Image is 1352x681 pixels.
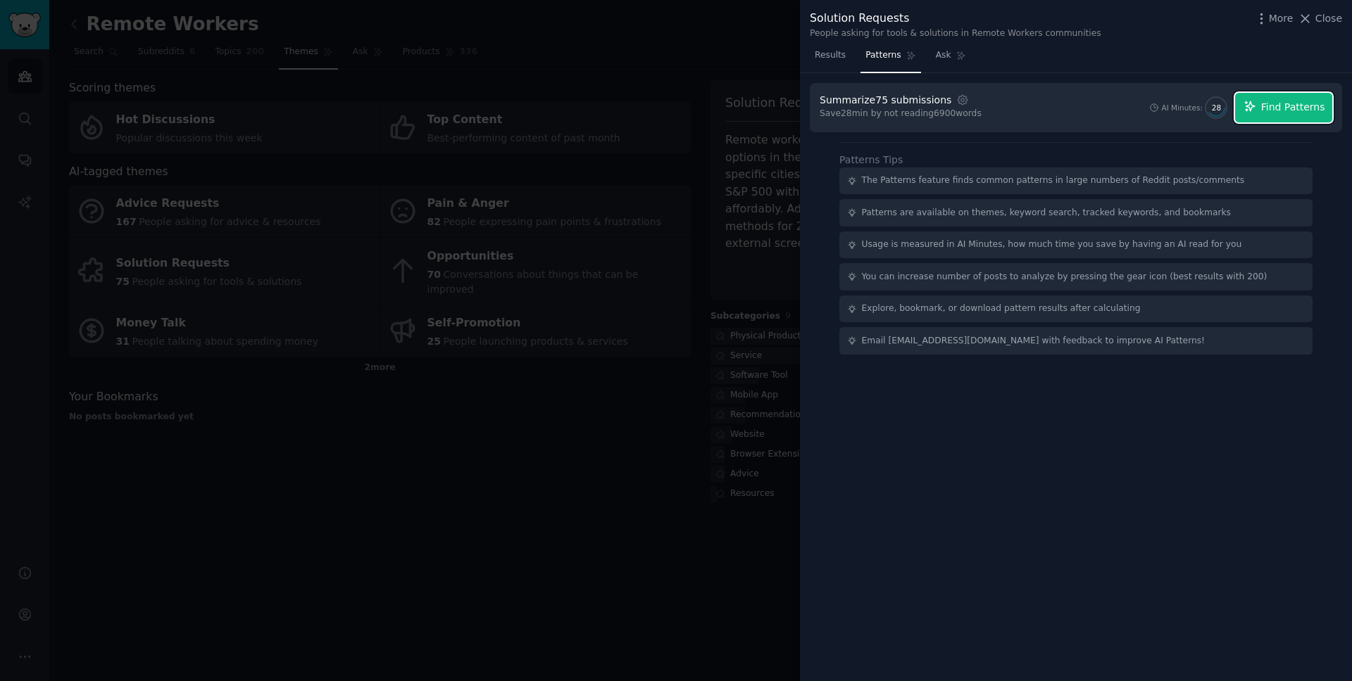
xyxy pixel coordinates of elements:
label: Patterns Tips [839,154,903,165]
div: Summarize 75 submissions [820,93,951,108]
span: Ask [936,49,951,62]
span: 28 [1212,103,1221,113]
div: Patterns are available on themes, keyword search, tracked keywords, and bookmarks [862,207,1231,219]
div: Save 28 min by not reading 6900 words [820,108,982,120]
button: Find Patterns [1235,93,1332,122]
div: AI Minutes: [1161,103,1203,113]
button: Close [1298,11,1342,26]
div: You can increase number of posts to analyze by pressing the gear icon (best results with 200) [862,271,1267,284]
div: Solution Requests [810,10,1101,27]
div: Usage is measured in AI Minutes, how much time you save by having an AI read for you [862,238,1242,251]
div: Email [EMAIL_ADDRESS][DOMAIN_NAME] with feedback to improve AI Patterns! [862,335,1206,348]
span: More [1269,11,1294,26]
span: Patterns [865,49,901,62]
div: The Patterns feature finds common patterns in large numbers of Reddit posts/comments [862,174,1245,187]
a: Patterns [860,44,920,73]
div: People asking for tools & solutions in Remote Workers communities [810,27,1101,40]
a: Results [810,44,851,73]
span: Close [1315,11,1342,26]
div: Explore, bookmark, or download pattern results after calculating [862,303,1141,315]
button: More [1254,11,1294,26]
span: Find Patterns [1261,100,1325,115]
a: Ask [931,44,971,73]
span: Results [815,49,846,62]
